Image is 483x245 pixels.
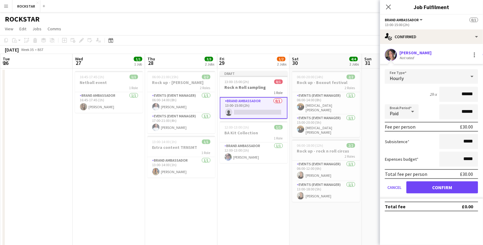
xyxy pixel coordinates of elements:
app-job-card: 06:00-18:00 (12h)2/2Rock up - rock n roll circus2 RolesEvents (Event Manager)1/106:00-12:00 (6h)[... [292,139,360,202]
span: 1 Role [202,150,210,155]
h3: Rock n Roll sampling [220,85,288,90]
a: Comms [45,25,64,33]
span: 1 Role [274,90,283,95]
span: Week 35 [20,47,35,52]
div: £30.00 [460,171,473,177]
h3: BA Kit Collection [220,130,288,136]
span: 2 Roles [345,86,355,90]
app-card-role: Brand Ambassador1/116:45-17:45 (1h)[PERSON_NAME] [75,92,143,113]
label: Subsistence [385,139,409,144]
h1: ROCKSTAR [5,15,40,24]
span: 27 [74,59,83,66]
h3: Rock up - [PERSON_NAME] [147,80,215,85]
span: View [5,26,13,32]
h3: Job Fulfilment [380,3,483,11]
div: Fee per person [385,124,415,130]
app-card-role: Events (Event Manager)1/117:00-21:00 (4h)[PERSON_NAME] [147,113,215,133]
span: 1 Role [274,136,283,140]
button: Confirm [406,181,478,193]
app-card-role: Events (Event Manager)1/106:00-14:00 (8h)[PERSON_NAME] [147,92,215,113]
h3: Rock up - rock n roll circus [292,148,360,154]
div: £30.00 [460,124,473,130]
a: Edit [17,25,29,33]
div: £0.00 [462,203,473,210]
span: Sat [292,56,299,62]
span: 2/2 [202,75,210,79]
span: 29 [219,59,225,66]
span: 1/1 [202,139,210,144]
app-card-role: Events (Event Manager)1/113:00-18:00 (5h)[PERSON_NAME] [292,181,360,202]
span: 2/2 [347,143,355,148]
div: 13:00-15:00 (2h) [385,22,478,27]
span: Comms [48,26,61,32]
span: Thu [147,56,155,62]
span: 4/4 [349,57,358,61]
span: 1/1 [134,57,142,61]
div: [PERSON_NAME] [399,50,432,55]
span: 06:00-18:00 (12h) [297,143,323,148]
span: Tue [3,56,10,62]
span: 1/2 [277,57,286,61]
span: 2 Roles [345,154,355,159]
span: Jobs [32,26,41,32]
span: 13:00-14:00 (1h) [152,139,177,144]
div: 1 Job [134,62,142,66]
app-card-role: Brand Ambassador1/113:00-14:00 (1h)[PERSON_NAME] [147,157,215,178]
span: Paid [390,110,399,116]
label: Expenses budget [385,156,418,162]
span: 31 [364,59,372,66]
div: 2 Jobs [350,62,359,66]
a: View [2,25,16,33]
a: Jobs [30,25,44,33]
span: 30 [291,59,299,66]
span: Hourly [390,75,404,81]
h3: Netball event [75,80,143,85]
div: Total fee [385,203,405,210]
app-job-card: 06:00-21:00 (15h)2/2Rock up - [PERSON_NAME]2 RolesEvents (Event Manager)1/106:00-14:00 (8h)[PERSO... [147,71,215,133]
span: 1 Role [129,86,138,90]
span: 26 [2,59,10,66]
div: 2h x [430,92,437,97]
span: 2 Roles [200,86,210,90]
app-job-card: Draft13:00-15:00 (2h)0/1Rock n Roll sampling1 RoleBrand Ambassador0/113:00-15:00 (2h) [220,71,288,119]
div: 2 Jobs [205,62,214,66]
app-job-card: 13:00-14:00 (1h)1/1Extra content TRNSMT1 RoleBrand Ambassador1/113:00-14:00 (1h)[PERSON_NAME] [147,136,215,178]
button: ROCKSTAR [12,0,40,12]
span: Wed [75,56,83,62]
div: [DATE] [5,47,19,53]
span: Fri [220,56,225,62]
app-job-card: 06:00-20:00 (14h)2/2Rock up - Boxout festival2 RolesEvents (Event Manager)1/106:00-14:00 (8h)[MED... [292,71,360,137]
span: 06:00-21:00 (15h) [152,75,179,79]
h3: Extra content TRNSMT [147,145,215,150]
span: 12:00-13:00 (1h) [225,125,249,129]
button: Cancel [385,181,404,193]
app-card-role: Brand Ambassador1/112:00-13:00 (1h)[PERSON_NAME] [220,143,288,163]
span: Brand Ambassador [385,18,419,22]
span: 0/1 [470,18,478,22]
app-card-role: Events (Event Manager)1/115:00-20:00 (5h)[MEDICAL_DATA][PERSON_NAME] [292,115,360,137]
div: Confirmed [380,29,483,44]
span: 16:45-17:45 (1h) [80,75,104,79]
span: 06:00-20:00 (14h) [297,75,323,79]
span: Sun [365,56,372,62]
app-card-role: Brand Ambassador0/113:00-15:00 (2h) [220,97,288,119]
div: 2 Jobs [277,62,287,66]
button: Brand Ambassador [385,18,424,22]
div: Not rated [399,55,415,60]
span: 1/1 [130,75,138,79]
div: BST [38,47,44,52]
div: Draft [220,71,288,76]
app-card-role: Events (Event Manager)1/106:00-14:00 (8h)[MEDICAL_DATA][PERSON_NAME] [292,92,360,115]
span: 3/3 [205,57,213,61]
span: 28 [147,59,155,66]
span: 2/2 [347,75,355,79]
app-job-card: 16:45-17:45 (1h)1/1Netball event1 RoleBrand Ambassador1/116:45-17:45 (1h)[PERSON_NAME] [75,71,143,113]
div: 12:00-13:00 (1h)1/1BA Kit Collection1 RoleBrand Ambassador1/112:00-13:00 (1h)[PERSON_NAME] [220,121,288,163]
div: Total fee per person [385,171,427,177]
